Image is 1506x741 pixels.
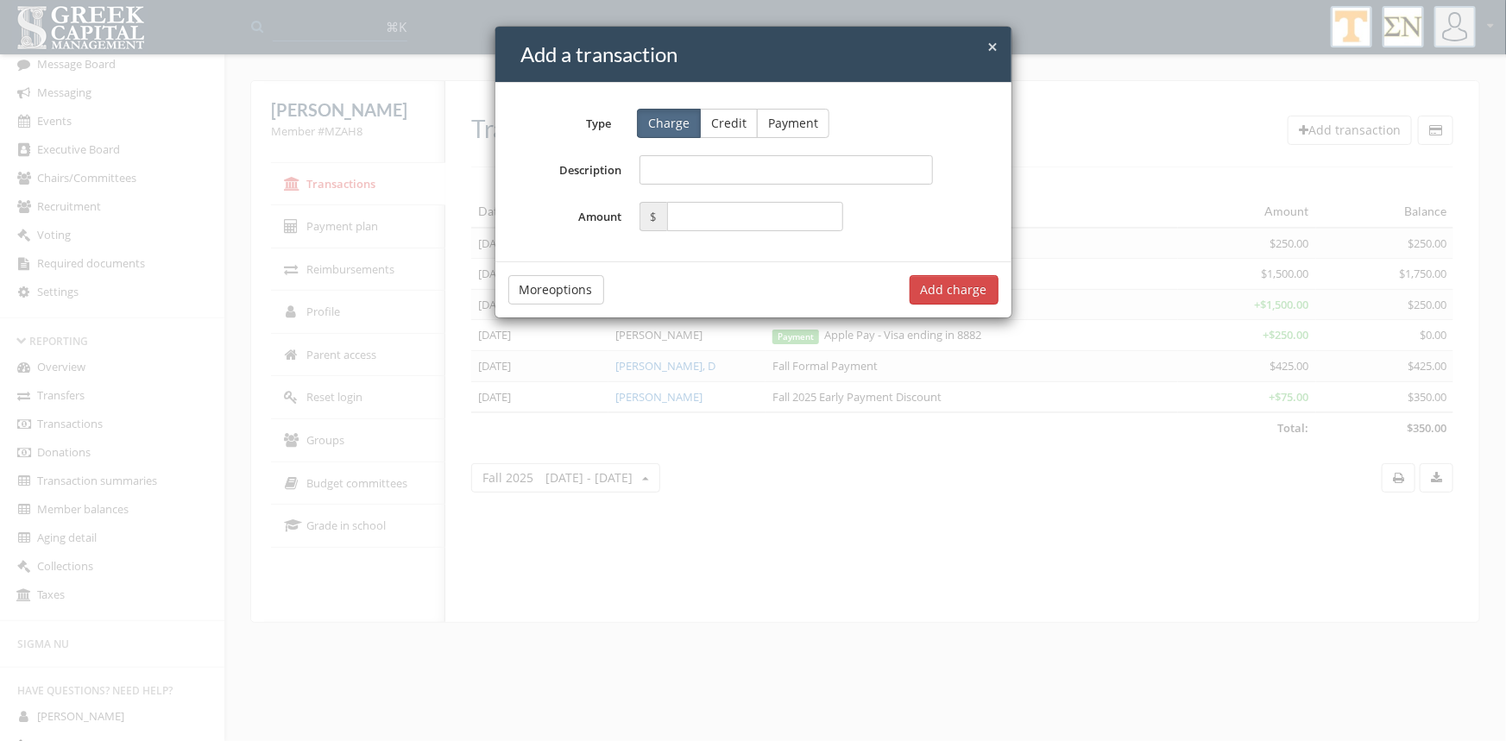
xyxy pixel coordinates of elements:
label: Amount [508,202,631,231]
button: Payment [757,109,829,138]
label: Type [495,110,625,132]
button: Add charge [910,275,999,305]
span: × [988,35,999,59]
button: Credit [700,109,758,138]
label: Description [508,155,631,185]
button: Moreoptions [508,275,604,305]
span: $ [640,202,667,231]
button: Charge [637,109,701,138]
h4: Add a transaction [521,40,999,69]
